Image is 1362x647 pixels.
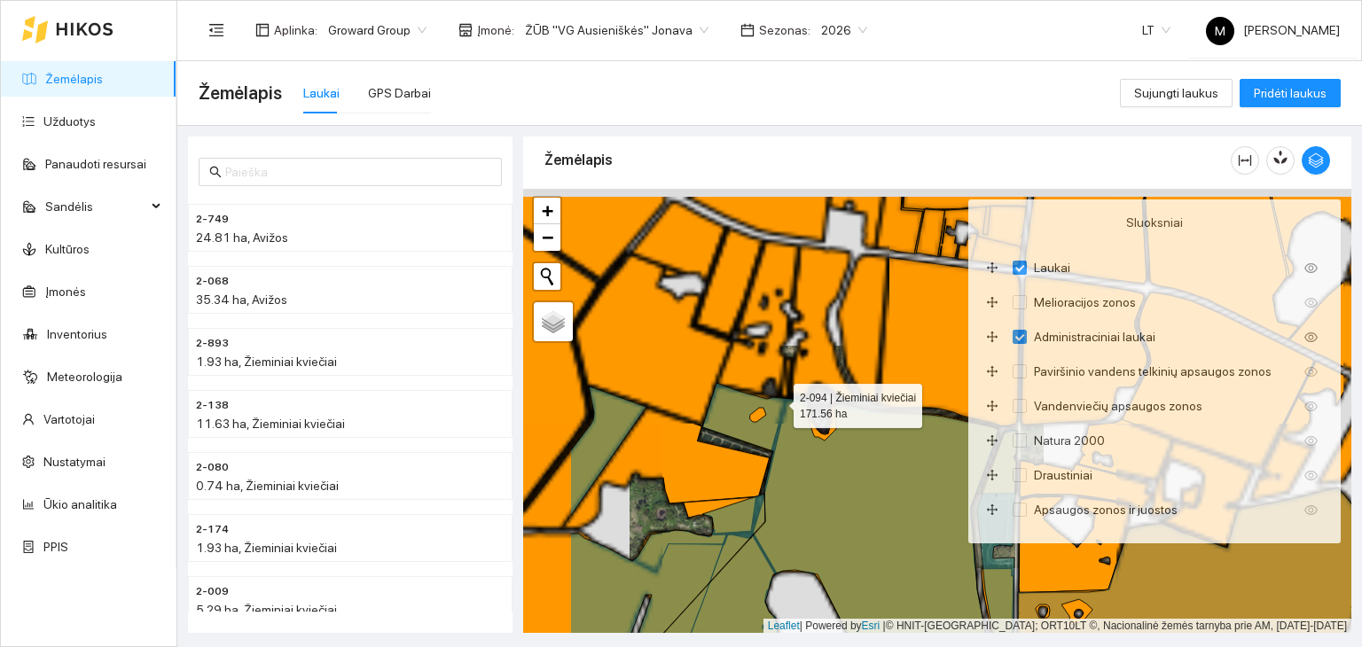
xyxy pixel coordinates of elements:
[1027,465,1100,485] span: Draustiniai
[458,23,473,37] span: shop
[544,135,1231,185] div: Žemėlapis
[328,17,427,43] span: Groward Group
[45,72,103,86] a: Žemėlapis
[199,79,282,107] span: Žemėlapis
[43,540,68,554] a: PPIS
[986,503,1007,516] span: drag
[43,455,106,469] a: Nustatymai
[45,242,90,256] a: Kultūros
[196,521,229,538] span: 2-174
[542,199,553,222] span: +
[196,479,339,493] span: 0.74 ha, Žieminiai kviečiai
[1027,258,1077,277] span: Laukai
[255,23,270,37] span: layout
[1304,434,1318,448] span: eye
[45,285,86,299] a: Įmonės
[1304,400,1318,413] span: eye
[740,23,755,37] span: calendar
[1126,213,1183,232] span: Sluoksniai
[759,20,810,40] span: Sezonas :
[43,412,95,426] a: Vartotojai
[47,327,107,341] a: Inventorius
[1206,23,1340,37] span: [PERSON_NAME]
[274,20,317,40] span: Aplinka :
[1027,362,1279,381] span: Paviršinio vandens telkinių apsaugos zonos
[43,114,96,129] a: Užduotys
[986,331,1007,343] span: drag
[209,166,222,178] span: search
[199,12,234,48] button: menu-fold
[43,497,117,511] a: Ūkio analitika
[534,198,560,224] a: Zoom in
[196,397,229,414] span: 2-138
[1304,261,1318,275] span: eye
[208,22,224,38] span: menu-fold
[1304,365,1318,378] span: eye
[196,417,345,431] span: 11.63 ha, Žieminiai kviečiai
[1134,83,1218,103] span: Sujungti laukus
[1232,153,1258,168] span: column-width
[534,224,560,251] a: Zoom out
[477,20,514,40] span: Įmonė :
[1304,331,1318,344] span: eye
[1304,469,1318,482] span: eye
[986,296,1007,308] span: drag
[986,261,1007,274] span: drag
[1254,83,1327,103] span: Pridėti laukus
[821,17,867,43] span: 2026
[986,469,1007,481] span: drag
[196,230,288,245] span: 24.81 ha, Avižos
[986,400,1007,412] span: drag
[763,619,1351,634] div: | Powered by © HNIT-[GEOGRAPHIC_DATA]; ORT10LT ©, Nacionalinė žemės tarnyba prie AM, [DATE]-[DATE]
[1027,500,1185,519] span: Apsaugos zonos ir juostos
[534,263,560,290] button: Initiate a new search
[1027,292,1143,312] span: Melioracijos zonos
[1120,86,1233,100] a: Sujungti laukus
[196,603,337,617] span: 5.29 ha, Žieminiai kviečiai
[862,620,881,632] a: Esri
[45,189,146,224] span: Sandėlis
[1304,296,1318,309] span: eye
[1231,146,1259,175] button: column-width
[542,226,553,248] span: −
[196,583,229,600] span: 2-009
[1240,86,1341,100] a: Pridėti laukus
[303,83,340,103] div: Laukai
[196,292,287,307] span: 35.34 ha, Avižos
[534,302,573,341] a: Layers
[196,541,337,555] span: 1.93 ha, Žieminiai kviečiai
[1027,396,1209,416] span: Vandenviečių apsaugos zonos
[1142,17,1170,43] span: LT
[986,434,1007,447] span: drag
[196,459,229,476] span: 2-080
[196,355,337,369] span: 1.93 ha, Žieminiai kviečiai
[225,162,491,182] input: Paieška
[196,335,229,352] span: 2-893
[1120,79,1233,107] button: Sujungti laukus
[47,370,122,384] a: Meteorologija
[1304,503,1318,517] span: eye
[1027,327,1162,347] span: Administraciniai laukai
[525,17,708,43] span: ŽŪB "VG Ausieniškės" Jonava
[1027,431,1112,450] span: Natura 2000
[768,620,800,632] a: Leaflet
[368,83,431,103] div: GPS Darbai
[45,157,146,171] a: Panaudoti resursai
[1215,17,1225,45] span: M
[196,211,229,228] span: 2-749
[986,365,1007,378] span: drag
[1240,79,1341,107] button: Pridėti laukus
[883,620,886,632] span: |
[196,273,229,290] span: 2-068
